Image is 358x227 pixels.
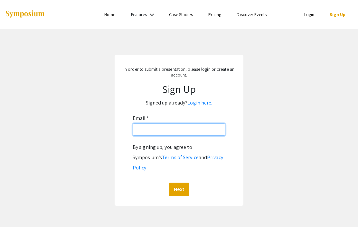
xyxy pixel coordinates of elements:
[148,11,156,19] mat-icon: Expand Features list
[304,12,315,17] a: Login
[162,154,199,161] a: Terms of Service
[133,113,149,123] label: Email:
[169,12,193,17] a: Case Studies
[133,154,223,171] a: Privacy Policy
[208,12,221,17] a: Pricing
[121,66,237,78] p: In order to submit a presentation, please login or create an account.
[330,12,345,17] a: Sign Up
[121,83,237,95] h1: Sign Up
[5,198,27,222] iframe: Chat
[5,10,45,19] img: Symposium by ForagerOne
[121,98,237,108] p: Signed up already?
[133,142,225,173] div: By signing up, you agree to Symposium’s and .
[104,12,115,17] a: Home
[169,183,189,196] button: Next
[131,12,147,17] a: Features
[187,99,212,106] a: Login here.
[237,12,267,17] a: Discover Events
